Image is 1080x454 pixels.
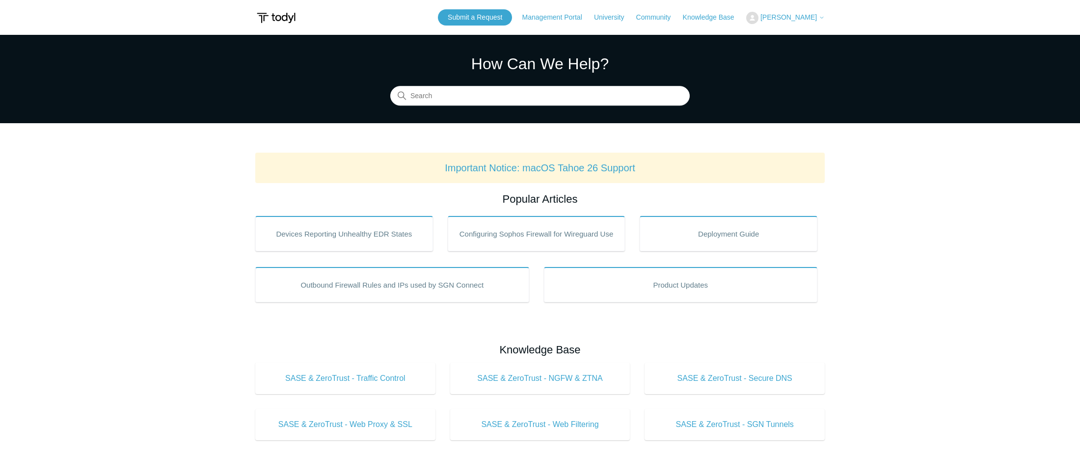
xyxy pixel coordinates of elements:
a: University [594,12,634,23]
a: Outbound Firewall Rules and IPs used by SGN Connect [255,267,529,302]
h2: Popular Articles [255,191,825,207]
h2: Knowledge Base [255,342,825,358]
a: Deployment Guide [640,216,817,251]
span: [PERSON_NAME] [760,13,817,21]
a: Devices Reporting Unhealthy EDR States [255,216,433,251]
a: Product Updates [544,267,818,302]
a: Important Notice: macOS Tahoe 26 Support [445,162,635,173]
a: SASE & ZeroTrust - Secure DNS [645,363,825,394]
span: SASE & ZeroTrust - Web Filtering [465,419,616,430]
span: SASE & ZeroTrust - Secure DNS [659,373,810,384]
span: SASE & ZeroTrust - Traffic Control [270,373,421,384]
a: Configuring Sophos Firewall for Wireguard Use [448,216,625,251]
a: SASE & ZeroTrust - Web Proxy & SSL [255,409,435,440]
a: SASE & ZeroTrust - Traffic Control [255,363,435,394]
a: Knowledge Base [683,12,744,23]
span: SASE & ZeroTrust - Web Proxy & SSL [270,419,421,430]
img: Todyl Support Center Help Center home page [255,9,297,27]
a: Submit a Request [438,9,512,26]
a: Management Portal [522,12,592,23]
h1: How Can We Help? [390,52,690,76]
a: SASE & ZeroTrust - Web Filtering [450,409,630,440]
span: SASE & ZeroTrust - NGFW & ZTNA [465,373,616,384]
a: SASE & ZeroTrust - SGN Tunnels [645,409,825,440]
span: SASE & ZeroTrust - SGN Tunnels [659,419,810,430]
input: Search [390,86,690,106]
a: Community [636,12,681,23]
button: [PERSON_NAME] [746,12,825,24]
a: SASE & ZeroTrust - NGFW & ZTNA [450,363,630,394]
